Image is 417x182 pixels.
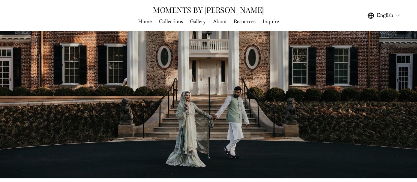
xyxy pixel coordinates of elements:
a: Inquire [263,17,279,26]
a: Resources [234,17,255,26]
span: English [377,12,393,19]
a: Home [138,17,152,26]
a: About [213,17,227,26]
a: MOMENTS BY [PERSON_NAME] [153,4,264,15]
span: Gallery [190,18,206,26]
a: Collections [159,17,183,26]
div: language picker [368,11,401,20]
a: folder dropdown [190,17,206,26]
